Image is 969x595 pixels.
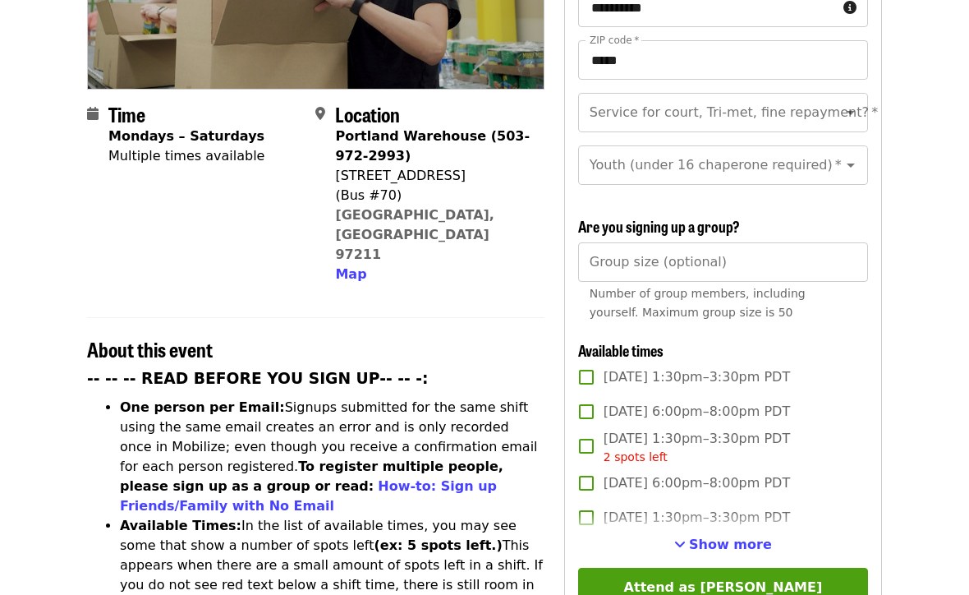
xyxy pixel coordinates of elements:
strong: Mondays – Saturdays [108,128,264,144]
strong: -- -- -- READ BEFORE YOU SIGN UP-- -- -: [87,370,429,387]
strong: To register multiple people, please sign up as a group or read: [120,459,503,494]
span: [DATE] 1:30pm–3:30pm PDT [604,508,790,528]
strong: Portland Warehouse (503-972-2993) [335,128,530,164]
button: Open [839,101,862,124]
input: [object Object] [578,242,868,282]
label: ZIP code [590,35,639,45]
strong: One person per Email: [120,399,285,415]
span: Number of group members, including yourself. Maximum group size is 50 [590,287,806,319]
li: Signups submitted for the same shift using the same email creates an error and is only recorded o... [120,398,544,516]
span: 2 spots left [604,450,668,464]
i: calendar icon [87,106,99,122]
button: Map [335,265,366,284]
button: See more timeslots [674,535,772,555]
span: [DATE] 6:00pm–8:00pm PDT [604,402,790,422]
a: [GEOGRAPHIC_DATA], [GEOGRAPHIC_DATA] 97211 [335,207,494,262]
span: [DATE] 1:30pm–3:30pm PDT [604,429,790,466]
span: Available times [578,339,664,361]
span: Show more [689,537,772,552]
div: (Bus #70) [335,186,530,205]
input: ZIP code [578,40,868,80]
i: map-marker-alt icon [315,106,325,122]
span: Are you signing up a group? [578,215,740,237]
span: About this event [87,334,213,363]
span: Time [108,99,145,128]
strong: Available Times: [120,518,241,533]
span: Map [335,266,366,282]
span: [DATE] 6:00pm–8:00pm PDT [604,473,790,493]
div: [STREET_ADDRESS] [335,166,530,186]
a: How-to: Sign up Friends/Family with No Email [120,478,497,514]
div: Multiple times available [108,146,264,166]
button: Open [839,154,862,177]
span: Location [335,99,400,128]
span: [DATE] 1:30pm–3:30pm PDT [604,367,790,387]
strong: (ex: 5 spots left.) [374,537,502,553]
